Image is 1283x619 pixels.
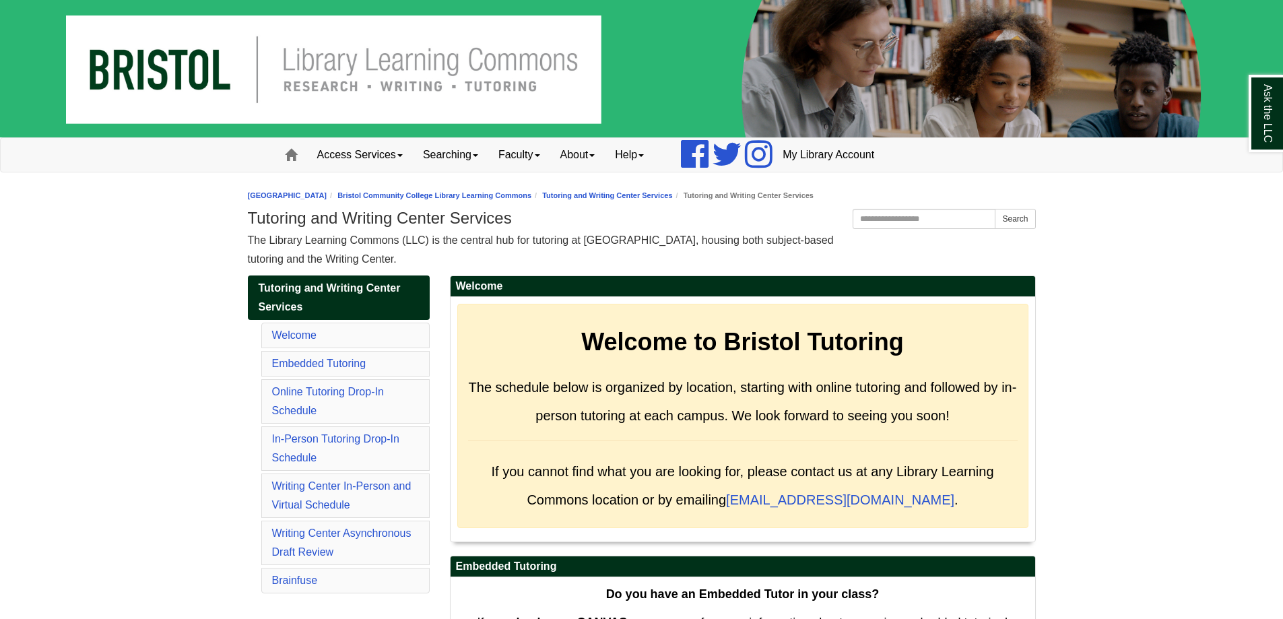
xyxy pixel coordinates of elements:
[272,358,366,369] a: Embedded Tutoring
[995,209,1035,229] button: Search
[542,191,672,199] a: Tutoring and Writing Center Services
[581,328,904,356] strong: Welcome to Bristol Tutoring
[248,191,327,199] a: [GEOGRAPHIC_DATA]
[272,433,399,463] a: In-Person Tutoring Drop-In Schedule
[248,209,1036,228] h1: Tutoring and Writing Center Services
[259,282,401,313] span: Tutoring and Writing Center Services
[606,587,880,601] strong: Do you have an Embedded Tutor in your class?
[272,480,412,511] a: Writing Center In-Person and Virtual Schedule
[469,380,1017,423] span: The schedule below is organized by location, starting with online tutoring and followed by in-per...
[307,138,413,172] a: Access Services
[248,189,1036,202] nav: breadcrumb
[488,138,550,172] a: Faculty
[491,464,993,507] span: If you cannot find what you are looking for, please contact us at any Library Learning Commons lo...
[413,138,488,172] a: Searching
[272,575,318,586] a: Brainfuse
[272,527,412,558] a: Writing Center Asynchronous Draft Review
[673,189,814,202] li: Tutoring and Writing Center Services
[772,138,884,172] a: My Library Account
[248,234,834,265] span: The Library Learning Commons (LLC) is the central hub for tutoring at [GEOGRAPHIC_DATA], housing ...
[451,276,1035,297] h2: Welcome
[272,386,384,416] a: Online Tutoring Drop-In Schedule
[605,138,654,172] a: Help
[272,329,317,341] a: Welcome
[726,492,954,507] a: [EMAIL_ADDRESS][DOMAIN_NAME]
[248,275,430,320] a: Tutoring and Writing Center Services
[550,138,605,172] a: About
[337,191,531,199] a: Bristol Community College Library Learning Commons
[451,556,1035,577] h2: Embedded Tutoring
